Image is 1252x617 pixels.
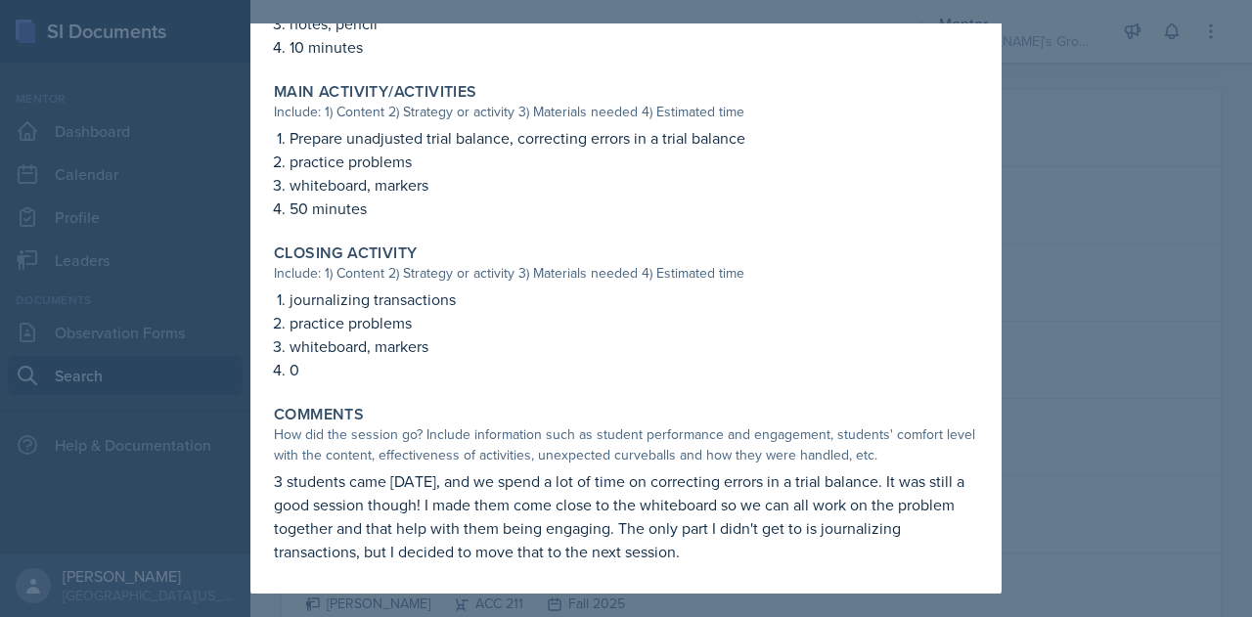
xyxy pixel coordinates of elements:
[274,102,978,122] div: Include: 1) Content 2) Strategy or activity 3) Materials needed 4) Estimated time
[290,358,978,381] p: 0
[274,405,364,424] label: Comments
[274,82,477,102] label: Main Activity/Activities
[274,424,978,465] div: How did the session go? Include information such as student performance and engagement, students'...
[290,12,978,35] p: notes, pencil
[274,263,978,284] div: Include: 1) Content 2) Strategy or activity 3) Materials needed 4) Estimated time
[290,287,978,311] p: journalizing transactions
[290,197,978,220] p: 50 minutes
[274,469,978,563] p: 3 students came [DATE], and we spend a lot of time on correcting errors in a trial balance. It wa...
[290,35,978,59] p: 10 minutes
[290,311,978,334] p: practice problems
[290,334,978,358] p: whiteboard, markers
[274,243,417,263] label: Closing Activity
[290,173,978,197] p: whiteboard, markers
[290,126,978,150] p: Prepare unadjusted trial balance, correcting errors in a trial balance
[290,150,978,173] p: practice problems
